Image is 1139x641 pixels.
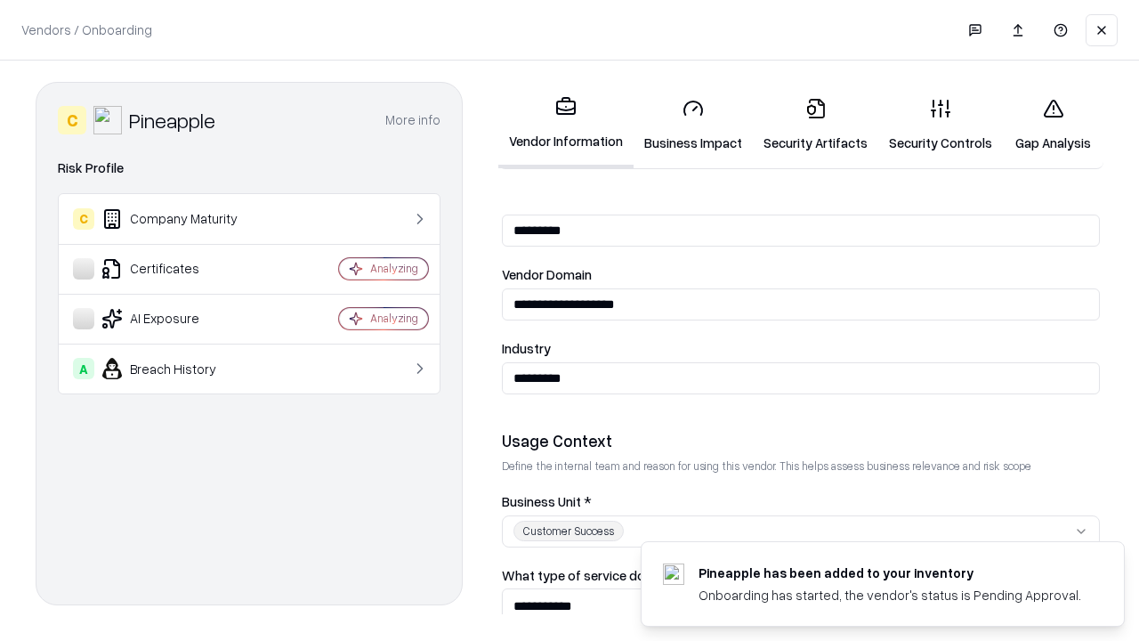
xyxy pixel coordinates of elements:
[73,258,286,280] div: Certificates
[129,106,215,134] div: Pineapple
[502,458,1100,474] p: Define the internal team and reason for using this vendor. This helps assess business relevance a...
[73,358,94,379] div: A
[502,268,1100,281] label: Vendor Domain
[502,430,1100,451] div: Usage Context
[1003,84,1103,166] a: Gap Analysis
[699,564,1081,582] div: Pineapple has been added to your inventory
[58,158,440,179] div: Risk Profile
[370,261,418,276] div: Analyzing
[73,208,286,230] div: Company Maturity
[73,208,94,230] div: C
[502,495,1100,508] label: Business Unit *
[498,82,634,168] a: Vendor Information
[502,515,1100,548] button: Customer Success
[502,342,1100,355] label: Industry
[385,104,440,136] button: More info
[370,311,418,326] div: Analyzing
[502,569,1100,582] label: What type of service does the vendor provide? *
[21,20,152,39] p: Vendors / Onboarding
[73,358,286,379] div: Breach History
[634,84,753,166] a: Business Impact
[513,521,624,541] div: Customer Success
[93,106,122,134] img: Pineapple
[699,586,1081,604] div: Onboarding has started, the vendor's status is Pending Approval.
[663,564,684,585] img: pineappleenergy.com
[753,84,878,166] a: Security Artifacts
[73,308,286,329] div: AI Exposure
[878,84,1003,166] a: Security Controls
[58,106,86,134] div: C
